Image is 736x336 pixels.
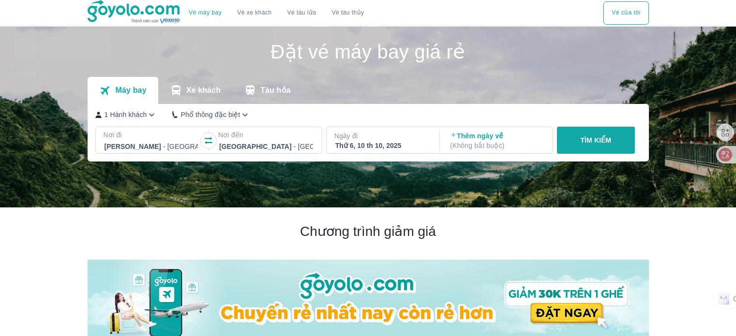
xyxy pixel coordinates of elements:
[280,1,324,25] a: Vé tàu lửa
[237,9,271,16] a: Vé xe khách
[105,110,147,119] p: 1 Hành khách
[557,127,635,154] button: TÌM KIẾM
[450,141,544,150] p: ( Không bắt buộc )
[603,1,648,25] div: choose transportation mode
[88,77,302,104] div: transportation tabs
[172,110,250,120] button: Phổ thông đặc biệt
[324,1,372,25] button: Vé tàu thủy
[189,9,222,16] a: Vé máy bay
[88,42,649,61] h1: Đặt vé máy bay giá rẻ
[186,86,221,95] p: Xe khách
[218,130,314,140] p: Nơi đến
[260,86,291,95] p: Tàu hỏa
[104,130,199,140] p: Nơi đi
[88,223,649,240] h2: Chương trình giảm giá
[580,135,611,145] p: TÌM KIẾM
[335,141,429,150] div: Thứ 6, 10 th 10, 2025
[603,1,648,25] button: Vé của tôi
[450,131,544,150] p: Thêm ngày về
[180,110,240,119] p: Phổ thông đặc biệt
[181,1,372,25] div: choose transportation mode
[115,86,146,95] p: Máy bay
[95,110,157,120] button: 1 Hành khách
[334,131,430,141] p: Ngày đi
